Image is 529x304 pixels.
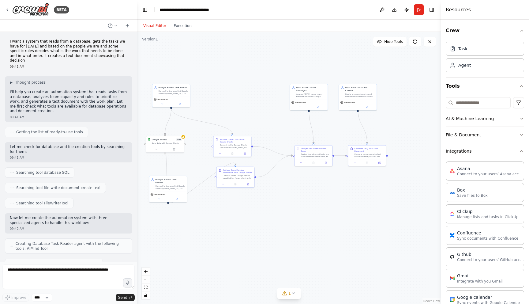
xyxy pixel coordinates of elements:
span: Searching tool database SQL [16,170,69,175]
button: File & Document [446,127,524,143]
div: Work Plan Document CreatorCreate a comprehensive and well-formatted text document that clearly ou... [339,84,377,111]
div: Asana [457,165,524,172]
button: No output available [226,152,239,155]
button: Integrations [446,143,524,159]
g: Edge from 41569e22-825c-4dfa-ac75-eac45871275e to 1e833186-736c-421d-86c3-814d282a37f8 [256,154,293,179]
button: Start a new chat [122,22,132,29]
img: Logo [12,3,49,17]
p: Let me check for database and file creation tools by searching for them: [10,145,127,154]
div: Analyze [DATE] tasks, team member data from Google Sheets, and business rules ({priority_rules}) ... [296,93,326,98]
button: Switch to previous chat [105,22,120,29]
button: Open in side panel [165,147,183,151]
p: Save files to Box [457,193,488,198]
div: Google Sheets Task ReaderConnect to the specified Google Sheets ({tasks_sheet_url}, tab: {tasks_s... [152,84,190,108]
p: Connect to your users’ GitHub accounts [457,257,524,262]
g: Edge from 85bbec37-4057-4a60-9f05-5d802b2d422f to 1e833186-736c-421d-86c3-814d282a37f8 [307,109,315,143]
button: No output available [307,161,320,165]
div: BETA [54,6,69,13]
div: Github [457,251,524,257]
div: Connect to the specified Google Sheets ({tasks_sheet_url}, tab: {tasks_sheet_name}) and retrieve ... [158,90,188,95]
div: 09:42 AM [10,226,127,231]
button: ▶Thought process [10,80,46,85]
div: Task [458,46,467,52]
div: Work Prioritization StrategistAnalyze [DATE] tasks, team member data from Google Sheets, and busi... [290,84,328,111]
div: Google Sheets Team ReaderConnect to the specified Google Sheets ({team_sheet_url}, tab: {team_she... [149,176,187,203]
p: I want a system that reads from a database, gets the tasks we have for [DATE] and based on the pe... [10,39,127,63]
span: Searching tool file write document create text [16,185,101,190]
div: Generate Daily Work Plan Document [354,147,384,152]
div: Gmail [457,273,503,279]
span: Hide Tools [384,39,403,44]
div: Analyze and Prioritize Work TasksReview the retrieved tasks and team member information, then app... [294,145,332,166]
img: Asana [450,169,455,173]
div: Generate Daily Work Plan DocumentCreate a comprehensive text document that presents the daily wor... [348,145,386,166]
a: React Flow attribution [423,299,440,303]
img: GitHub [450,254,455,259]
div: Google calendar [457,294,520,300]
div: Retrieve Team Member Information from Google Sheets [223,169,252,174]
img: Confluence [450,233,455,238]
div: React Flow controls [142,268,150,299]
div: 09:41 AM [10,155,127,160]
button: Click to speak your automation idea [123,278,132,287]
button: Open in side panel [309,105,327,109]
div: Work Prioritization Strategist [296,86,326,92]
button: No output available [361,161,373,165]
img: ClickUp [450,211,455,216]
div: Retrieve Team Member Information from Google SheetsConnect to the Google Sheets specified by {tea... [216,167,254,188]
div: Sync data with Google Sheets [152,142,182,144]
div: Confluence [457,230,518,236]
button: Improve [2,294,29,302]
div: Clickup [457,208,519,215]
p: Integrate with you Gmail [457,279,503,284]
button: Send [116,294,135,301]
div: Google sheets [152,138,167,141]
img: Gmail [450,276,455,281]
div: 09:41 AM [10,64,127,69]
div: Connect to the Google Sheets specified by {tasks_sheet_url} and extract all tasks scheduled for [... [219,144,249,149]
button: Tools [446,78,524,95]
g: Edge from 39eb0e89-214c-44b4-8025-af35730f3332 to 41569e22-825c-4dfa-ac75-eac45871275e [167,162,237,204]
div: Create a comprehensive text document that presents the daily work plan in a clear, professional f... [354,153,384,158]
button: Open in side panel [168,197,186,201]
span: 1 [288,290,291,296]
div: Analyze and Prioritize Work Tasks [301,147,330,152]
button: Open in side panel [374,161,385,165]
span: Creating Database Task Reader agent with the following tools: AIMind Tool [16,241,127,251]
div: Create a comprehensive and well-formatted text document that clearly outlines the daily work plan... [345,93,375,98]
button: Open in side panel [242,182,253,186]
img: Google Sheets [148,138,150,141]
button: Hide left sidebar [141,6,149,14]
span: Searching tool FileWriterTool [16,201,68,206]
span: gpt-4o-mini [157,98,168,101]
button: Hide Tools [373,37,407,47]
p: I'll help you create an automation system that reads tasks from a database, analyzes team capacit... [10,90,127,114]
span: gpt-4o-mini [154,193,165,196]
button: AI & Machine Learning [446,111,524,127]
div: Google SheetsGoogle sheets1of3Sync data with Google Sheets [146,136,184,153]
div: Work Plan Document Creator [345,86,375,92]
g: Edge from f3126ea7-cd12-4fac-9f6f-9323df5b0f28 to 9bf5474f-b96c-40c8-831d-429d8bfee370 [170,109,234,134]
button: Execution [170,22,195,29]
button: zoom in [142,268,150,275]
div: Google Sheets Task Reader [158,86,188,89]
button: toggle interactivity [142,291,150,299]
p: Sync documents with Confluence [457,236,518,241]
button: 1 [277,288,301,299]
nav: breadcrumb [159,7,209,13]
p: Connect to your users’ Asana accounts [457,172,524,177]
div: 09:41 AM [10,115,127,120]
span: Send [118,295,127,300]
p: Manage lists and tasks in ClickUp [457,215,519,219]
span: Getting the list of ready-to-use tools [16,130,83,135]
button: Crew [446,22,524,39]
div: Retrieve [DATE] Tasks from Google SheetsConnect to the Google Sheets specified by {tasks_sheet_ur... [213,136,251,157]
img: Google Calendar [450,297,455,302]
h4: Resources [446,6,471,13]
span: Thought process [15,80,46,85]
div: Connect to the Google Sheets specified by {team_sheet_url} and extract current team member profil... [223,174,252,179]
div: Connect to the specified Google Sheets ({team_sheet_url}, tab: {team_sheet_name}) and retrieve cu... [155,185,185,190]
div: Review the retrieved tasks and team member information, then apply the prioritization rules ({pri... [301,153,330,158]
span: gpt-4o-mini [295,101,306,104]
div: Retrieve [DATE] Tasks from Google Sheets [219,138,249,143]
